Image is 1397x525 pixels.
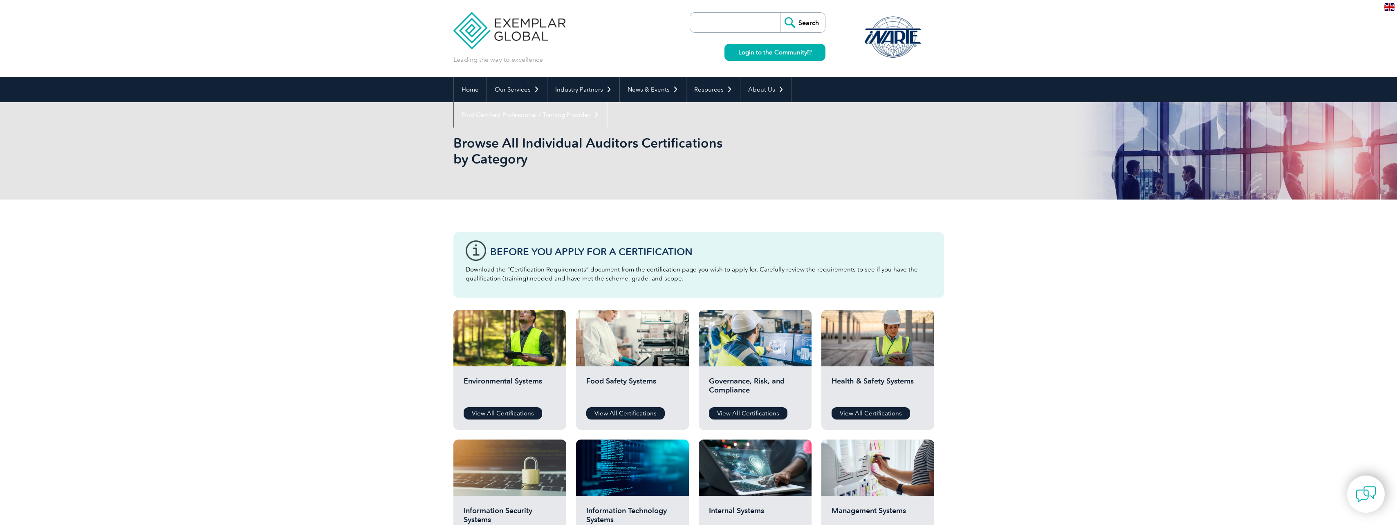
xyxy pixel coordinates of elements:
a: View All Certifications [832,407,910,420]
h2: Health & Safety Systems [832,377,924,401]
h2: Governance, Risk, and Compliance [709,377,801,401]
a: View All Certifications [464,407,542,420]
a: Industry Partners [547,77,619,102]
img: en [1384,3,1395,11]
a: View All Certifications [709,407,787,420]
a: Our Services [487,77,547,102]
a: View All Certifications [586,407,665,420]
h2: Food Safety Systems [586,377,679,401]
h3: Before You Apply For a Certification [490,247,932,257]
p: Download the “Certification Requirements” document from the certification page you wish to apply ... [466,265,932,283]
a: Find Certified Professional / Training Provider [454,102,607,128]
h1: Browse All Individual Auditors Certifications by Category [453,135,767,167]
a: Login to the Community [724,44,825,61]
a: Resources [686,77,740,102]
p: Leading the way to excellence [453,55,543,64]
a: News & Events [620,77,686,102]
a: Home [454,77,487,102]
img: contact-chat.png [1356,484,1376,505]
h2: Environmental Systems [464,377,556,401]
img: open_square.png [807,50,812,54]
input: Search [780,13,825,32]
a: About Us [740,77,792,102]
